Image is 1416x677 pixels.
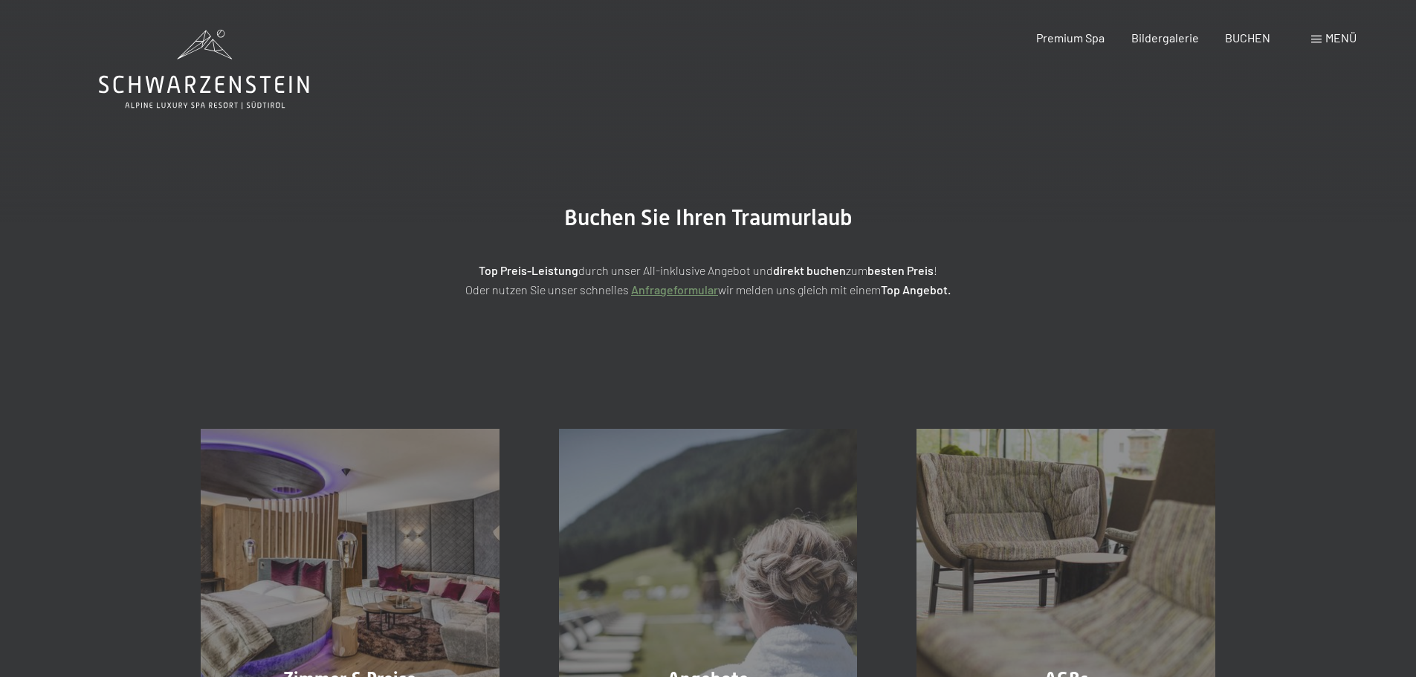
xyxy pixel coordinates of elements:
[1325,30,1357,45] span: Menü
[337,261,1080,299] p: durch unser All-inklusive Angebot und zum ! Oder nutzen Sie unser schnelles wir melden uns gleich...
[773,263,846,277] strong: direkt buchen
[867,263,934,277] strong: besten Preis
[881,282,951,297] strong: Top Angebot.
[479,263,578,277] strong: Top Preis-Leistung
[1225,30,1270,45] a: BUCHEN
[1036,30,1105,45] a: Premium Spa
[631,282,718,297] a: Anfrageformular
[564,204,853,230] span: Buchen Sie Ihren Traumurlaub
[1131,30,1199,45] a: Bildergalerie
